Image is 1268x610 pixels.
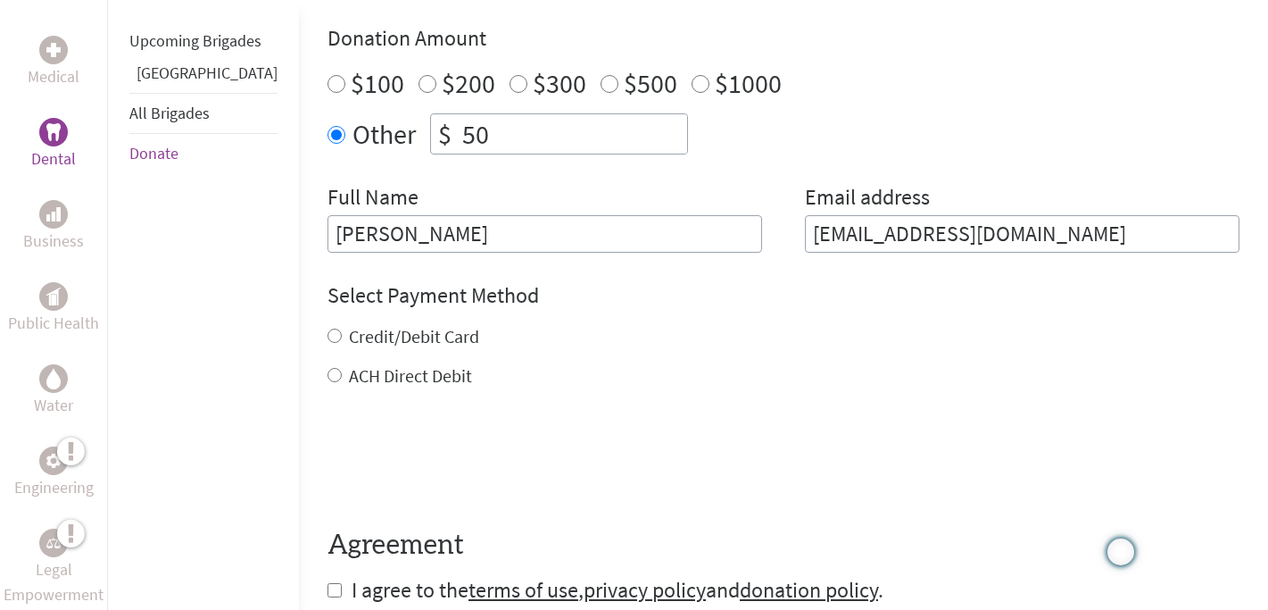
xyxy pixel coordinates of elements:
[46,207,61,221] img: Business
[39,36,68,64] div: Medical
[805,183,930,215] label: Email address
[459,114,687,154] input: Enter Amount
[327,530,1239,562] h4: Agreement
[468,576,578,604] a: terms of use
[46,538,61,548] img: Legal Empowerment
[39,364,68,393] div: Water
[431,114,459,154] div: $
[129,61,278,93] li: Guatemala
[129,134,278,173] li: Donate
[740,576,878,604] a: donation policy
[28,64,79,89] p: Medical
[34,393,73,418] p: Water
[34,364,73,418] a: WaterWater
[327,215,762,253] input: Enter Full Name
[805,215,1239,253] input: Your Email
[28,36,79,89] a: MedicalMedical
[129,21,278,61] li: Upcoming Brigades
[327,424,599,494] iframe: reCAPTCHA
[584,576,706,604] a: privacy policy
[129,93,278,134] li: All Brigades
[129,143,178,163] a: Donate
[8,282,99,336] a: Public HealthPublic Health
[31,146,76,171] p: Dental
[46,454,61,468] img: Engineering
[327,183,419,215] label: Full Name
[533,66,586,100] label: $300
[349,364,472,387] label: ACH Direct Debit
[23,200,84,254] a: BusinessBusiness
[39,200,68,229] div: Business
[352,576,883,604] span: I agree to the , and .
[327,281,1239,310] h4: Select Payment Method
[39,282,68,311] div: Public Health
[137,63,278,83] a: [GEOGRAPHIC_DATA]
[39,118,68,146] div: Dental
[4,529,104,607] a: Legal EmpowermentLegal Empowerment
[23,229,84,254] p: Business
[349,325,479,347] label: Credit/Debit Card
[46,288,61,305] img: Public Health
[351,66,404,100] label: $100
[442,66,495,100] label: $200
[624,66,677,100] label: $500
[14,475,94,500] p: Engineering
[39,447,68,475] div: Engineering
[46,123,61,140] img: Dental
[46,43,61,57] img: Medical
[129,30,261,51] a: Upcoming Brigades
[8,311,99,336] p: Public Health
[4,557,104,607] p: Legal Empowerment
[39,529,68,557] div: Legal Empowerment
[46,368,61,389] img: Water
[352,113,416,155] label: Other
[715,66,782,100] label: $1000
[31,118,76,171] a: DentalDental
[129,103,210,123] a: All Brigades
[14,447,94,500] a: EngineeringEngineering
[327,24,1239,53] h4: Donation Amount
